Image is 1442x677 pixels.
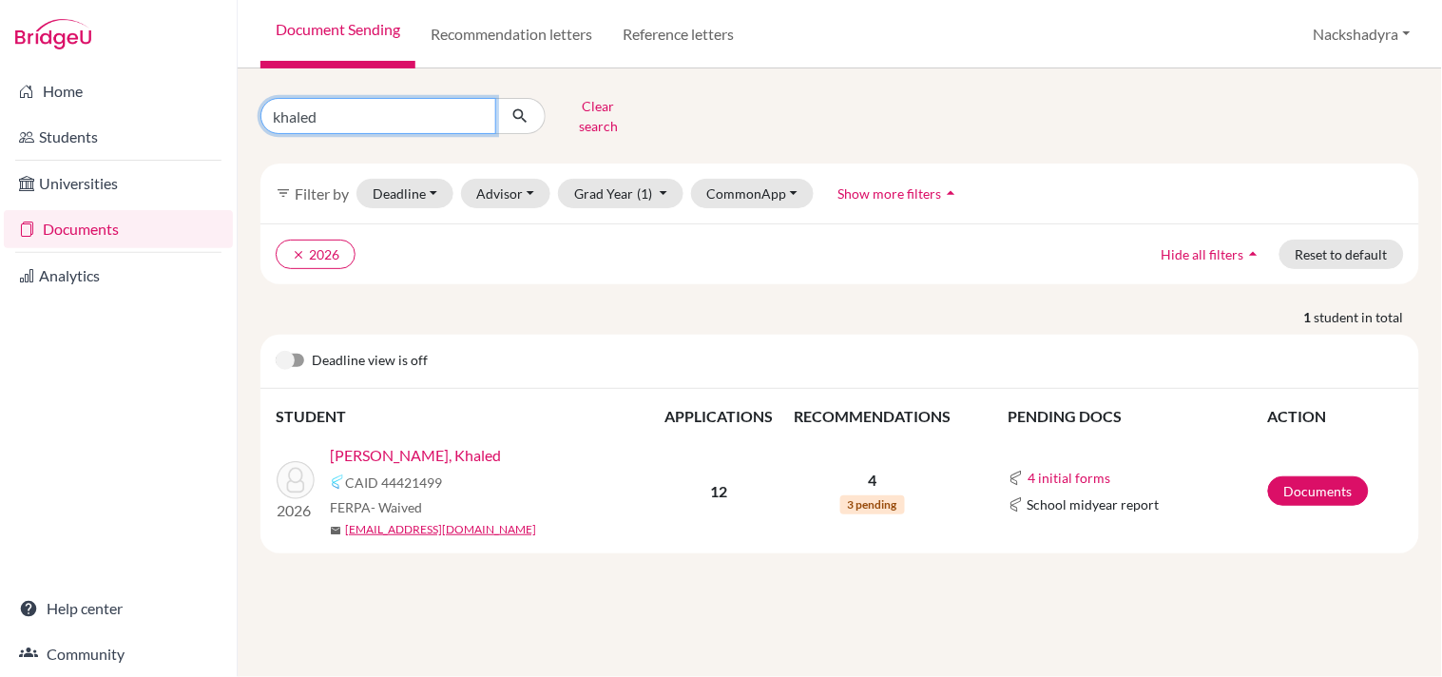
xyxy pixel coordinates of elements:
[710,482,727,500] b: 12
[1028,467,1112,489] button: 4 initial forms
[4,257,233,295] a: Analytics
[4,210,233,248] a: Documents
[4,118,233,156] a: Students
[461,179,551,208] button: Advisor
[356,179,453,208] button: Deadline
[1279,240,1404,269] button: Reset to default
[276,240,356,269] button: clear2026
[330,497,422,517] span: FERPA
[276,404,656,429] th: STUDENT
[371,499,422,515] span: - Waived
[4,72,233,110] a: Home
[345,473,442,493] span: CAID 44421499
[277,461,315,499] img: Shehab Waked, Khaled
[1267,404,1404,429] th: ACTION
[292,248,305,261] i: clear
[821,179,976,208] button: Show more filtersarrow_drop_up
[15,19,91,49] img: Bridge-U
[4,164,233,203] a: Universities
[4,635,233,673] a: Community
[4,590,233,628] a: Help center
[837,185,941,202] span: Show more filters
[330,525,341,536] span: mail
[1145,240,1279,269] button: Hide all filtersarrow_drop_up
[794,407,951,425] span: RECOMMENDATIONS
[637,185,652,202] span: (1)
[1315,307,1419,327] span: student in total
[312,350,428,373] span: Deadline view is off
[1009,471,1024,486] img: Common App logo
[1305,16,1419,52] button: Nackshadyra
[330,474,345,490] img: Common App logo
[941,184,960,203] i: arrow_drop_up
[1028,494,1160,514] span: School midyear report
[1009,407,1123,425] span: PENDING DOCS
[546,91,651,141] button: Clear search
[1268,476,1369,506] a: Documents
[345,521,536,538] a: [EMAIL_ADDRESS][DOMAIN_NAME]
[691,179,815,208] button: CommonApp
[276,185,291,201] i: filter_list
[330,444,501,467] a: [PERSON_NAME], Khaled
[295,184,349,203] span: Filter by
[1162,246,1244,262] span: Hide all filters
[277,499,315,522] p: 2026
[558,179,683,208] button: Grad Year(1)
[260,98,496,134] input: Find student by name...
[782,469,962,492] p: 4
[1244,244,1263,263] i: arrow_drop_up
[1304,307,1315,327] strong: 1
[664,407,773,425] span: APPLICATIONS
[840,495,905,514] span: 3 pending
[1009,497,1024,513] img: Common App logo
